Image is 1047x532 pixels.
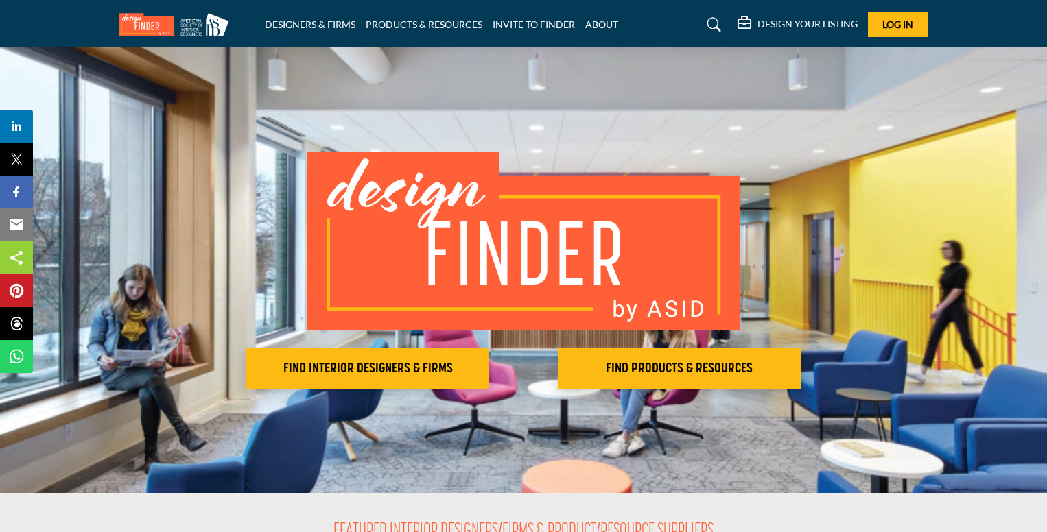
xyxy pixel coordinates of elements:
h2: FIND PRODUCTS & RESOURCES [562,361,797,377]
a: ABOUT [585,19,618,30]
a: PRODUCTS & RESOURCES [366,19,482,30]
button: FIND INTERIOR DESIGNERS & FIRMS [246,348,489,389]
a: Search [694,14,730,36]
span: Log In [882,19,913,30]
a: DESIGNERS & FIRMS [265,19,355,30]
button: FIND PRODUCTS & RESOURCES [558,348,801,389]
img: image [307,152,740,330]
h5: DESIGN YOUR LISTING [757,18,858,30]
button: Log In [868,12,928,37]
h2: FIND INTERIOR DESIGNERS & FIRMS [250,361,485,377]
a: INVITE TO FINDER [493,19,575,30]
img: Site Logo [119,13,236,36]
div: DESIGN YOUR LISTING [738,16,858,33]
